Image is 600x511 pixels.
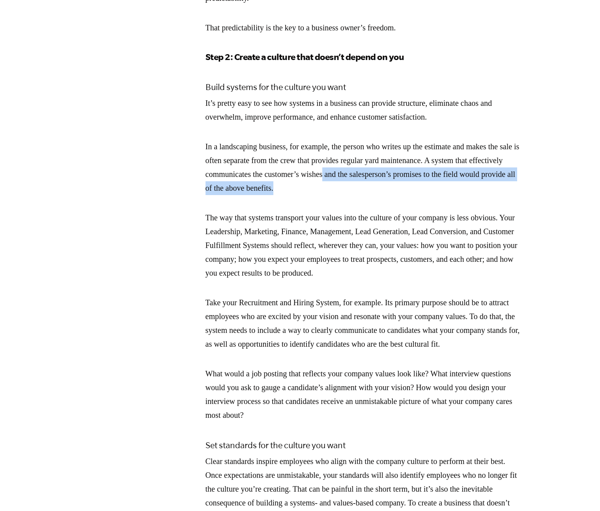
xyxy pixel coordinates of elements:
[206,21,521,35] p: That predictability is the key to a business owner’s freedom.
[206,52,404,62] b: Step 2: Create a culture that doesn’t depend on you
[206,140,521,195] p: In a landscaping business, for example, the person who writes up the estimate and makes the sale ...
[206,367,521,422] p: What would a job posting that reflects your company values look like? What interview questions wo...
[561,473,600,511] iframe: Chat Widget
[206,96,521,124] p: It’s pretty easy to see how systems in a business can provide structure, eliminate chaos and over...
[206,438,521,452] h4: Set standards for the culture you want
[206,211,521,280] p: The way that systems transport your values into the culture of your company is less obvious. Your...
[206,296,521,351] p: Take your Recruitment and Hiring System, for example. Its primary purpose should be to attract em...
[206,66,521,94] h4: Build systems for the culture you want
